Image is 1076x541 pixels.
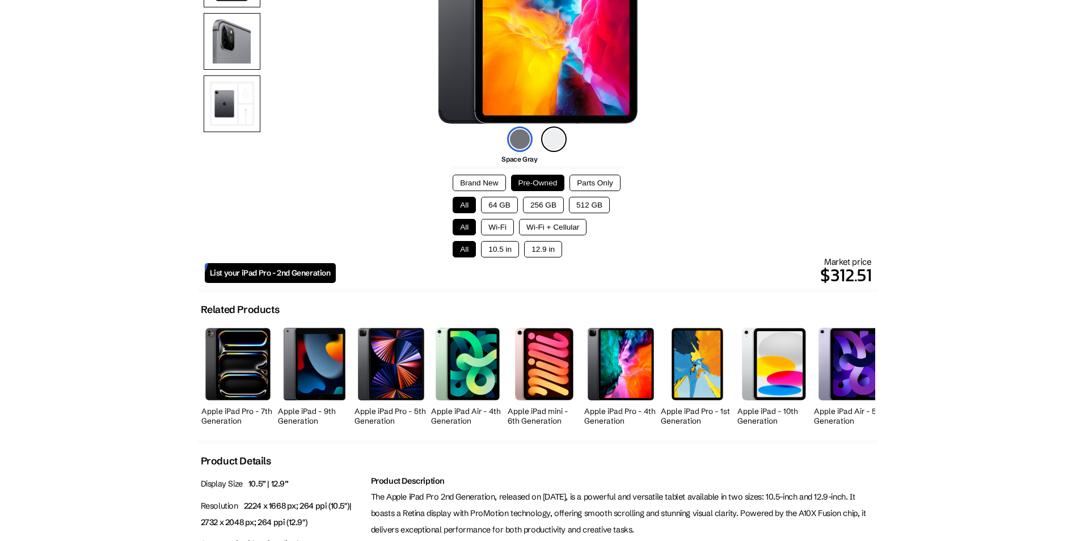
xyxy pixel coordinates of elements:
button: Wi-Fi [481,219,514,235]
img: iPad Pro (1st Generation) [672,328,724,400]
img: iPad Air (5th Generation) [436,328,499,400]
button: 512 GB [569,197,610,213]
img: iPad Air (5th Generation) [818,328,882,400]
img: Camera [204,13,260,70]
img: All [204,75,260,132]
span: List your iPad Pro - 2nd Generation [210,268,331,278]
button: Brand New [453,175,505,191]
a: List your iPad Pro - 2nd Generation [205,263,336,283]
img: silver-icon [541,126,567,152]
a: iPad Pro (4th Generation) Apple iPad Pro - 4th Generation [584,322,658,429]
p: Display Size [201,476,365,492]
a: iPad Air (5th Generation) Apple iPad Air - 4th Generation [431,322,505,429]
h2: Apple iPad Pro - 5th Generation [355,407,428,426]
h2: Related Products [201,303,280,316]
a: iPad Pro (5th Generation) Apple iPad Pro - 5th Generation [355,322,428,429]
h2: Apple iPad - 10th Generation [737,407,811,426]
button: 12.9 in [524,241,562,257]
img: space-gray-icon [507,126,533,152]
a: iPad (10th Generation) Apple iPad - 10th Generation [737,322,811,429]
a: iPad Air (5th Generation) Apple iPad Air - 5th Generation [814,322,888,429]
span: 10.5” | 12.9” [248,479,289,489]
a: iPad mini (6th Generation) Apple iPad mini - 6th Generation [508,322,581,429]
button: Wi-Fi + Cellular [519,219,586,235]
img: iPad mini (6th Generation) [515,328,573,400]
button: All [453,197,476,213]
h2: Apple iPad - 9th Generation [278,407,352,426]
h2: Apple iPad Pro - 1st Generation [661,407,735,426]
h2: Apple iPad Pro - 7th Generation [201,407,275,426]
p: The Apple iPad Pro 2nd Generation, released on [DATE], is a powerful and versatile tablet availab... [371,489,876,538]
a: iPad Pro (1st Generation) Apple iPad Pro - 1st Generation [661,322,735,429]
p: $312.51 [336,261,872,289]
button: 10.5 in [481,241,519,257]
h2: Apple iPad mini - 6th Generation [508,407,581,426]
span: 2224 x 1668 px; 264 ppi (10.5")| 2732 x 2048 px; 264 ppi (12.9") [201,501,352,527]
button: Parts Only [569,175,620,191]
img: iPad Pro (7th Generation) [205,328,271,400]
a: iPad (9th Generation) Apple iPad - 9th Generation [278,322,352,429]
button: All [453,219,476,235]
h2: Apple iPad Air - 4th Generation [431,407,505,426]
button: Pre-Owned [511,175,565,191]
h2: Product Details [201,455,271,467]
h2: Product Description [371,476,876,486]
h2: Apple iPad Air - 5th Generation [814,407,888,426]
button: All [453,241,476,257]
a: iPad Pro (7th Generation) Apple iPad Pro - 7th Generation [201,322,275,429]
img: iPad Pro (4th Generation) [588,328,653,400]
span: Space Gray [501,155,537,163]
p: Resolution [201,498,365,531]
div: Market price [336,256,872,289]
img: iPad (9th Generation) [284,328,345,400]
img: iPad Pro (5th Generation) [358,328,424,400]
img: iPad (10th Generation) [742,328,806,400]
button: 64 GB [481,197,518,213]
h2: Apple iPad Pro - 4th Generation [584,407,658,426]
button: 256 GB [523,197,564,213]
